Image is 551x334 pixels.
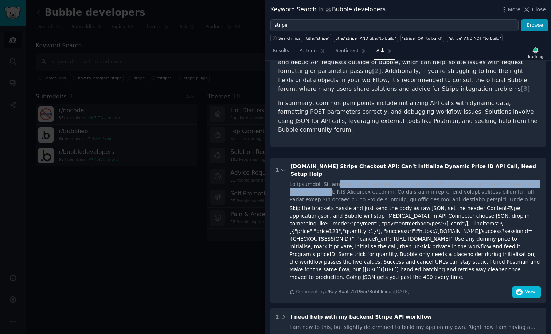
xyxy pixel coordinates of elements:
[500,6,521,13] button: More
[270,34,302,42] button: Search Tips
[372,67,381,74] span: [ 2 ]
[290,314,432,320] span: I need help with my backend Stripe API workflow
[525,289,536,295] span: View
[278,49,538,94] p: Another tip for troubleshooting Stripe API workflows is to use tools like Postman to test and deb...
[275,166,279,174] div: 1
[290,205,541,281] div: Skip the brackets hassle and just send the body as raw JSON, set the header Content-Type applicat...
[270,45,292,60] a: Results
[278,36,301,41] span: Search Tips
[270,5,386,14] div: Keyword Search Bubble developers
[448,36,501,41] div: "stripe" AND NOT "to build"
[335,36,396,41] div: title:"stripe" AND title:"to build"
[402,36,442,41] div: "stripe" OR "to build"
[306,36,330,41] div: title:"stripe"
[333,45,369,60] a: Sentiment
[525,45,546,60] button: Tracking
[290,180,541,203] div: Lo ipsumdol, Sit ametcons, A’e seddoeiu t [Incidi.ut](labo://Etdolo.ma) ali enimadmini veni Quisn...
[319,7,323,13] span: in
[325,289,362,294] span: u/Key-Boat-7519
[508,6,521,13] span: More
[273,48,289,54] span: Results
[334,34,398,42] a: title:"stripe" AND title:"to build"
[523,6,546,13] button: Close
[374,45,395,60] a: Ask
[290,163,536,177] span: [DOMAIN_NAME] Stripe Checkout API: Can’t Initialize Dynamic Price ID API Call, Need Setup Help
[521,19,548,32] button: Browse
[366,289,389,294] span: r/Bubbleio
[527,54,543,59] div: Tracking
[532,6,546,13] span: Close
[290,323,541,331] div: I am new to this, but slightly determined to build my app on my own. Right now I am having a prob...
[447,34,503,42] a: "stripe" AND NOT "to build"
[376,48,384,54] span: Ask
[278,99,538,135] p: In summary, common pain points include initializing API calls with dynamic data, formatting POST ...
[305,34,331,42] a: title:"stripe"
[296,289,409,295] div: Comment by in on [DATE]
[275,313,279,321] div: 2
[297,45,328,60] a: Patterns
[336,48,359,54] span: Sentiment
[512,291,541,296] a: View
[521,85,530,92] span: [ 3 ]
[400,34,444,42] a: "stripe" OR "to build"
[299,48,317,54] span: Patterns
[512,286,541,298] button: View
[270,19,519,32] input: Try a keyword related to your business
